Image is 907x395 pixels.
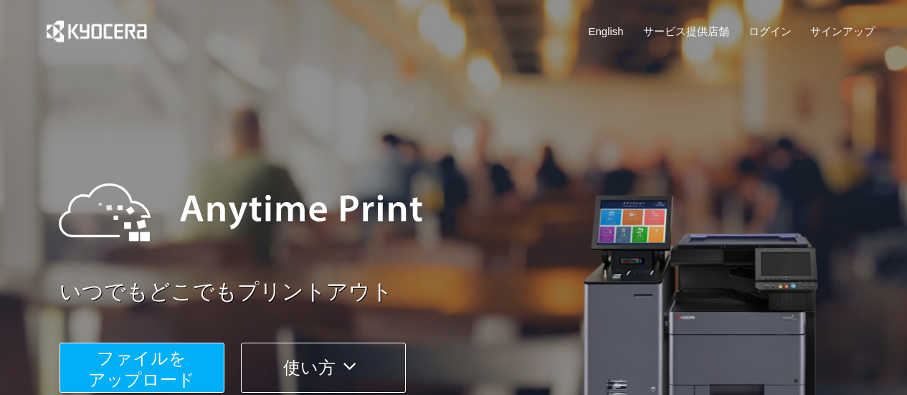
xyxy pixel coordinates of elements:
[589,24,624,39] a: English
[60,277,884,308] a: いつでもどこでもプリントアウト
[643,24,729,39] a: サービス提供店舗
[241,343,406,393] button: 使い方
[88,348,195,389] span: ファイルを ​​アップロード
[810,24,875,39] a: サインアップ
[60,343,224,393] button: ファイルを​​アップロード
[749,24,792,39] a: ログイン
